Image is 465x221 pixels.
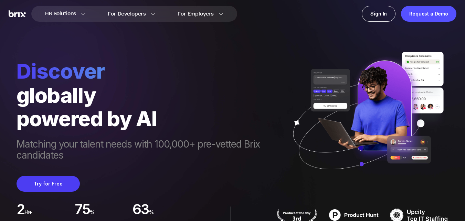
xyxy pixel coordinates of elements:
[17,203,24,218] span: 2
[362,6,395,22] a: Sign In
[401,6,456,22] a: Request a Demo
[17,59,284,83] span: Discover
[17,139,284,162] span: Matching your talent needs with 100,000+ pre-vetted Brix candidates
[284,52,448,184] img: ai generate
[9,10,26,18] img: Brix Logo
[45,8,76,19] span: HR Solutions
[75,203,90,218] span: 75
[17,107,284,130] div: powered by AI
[133,203,149,218] span: 63
[178,10,214,18] span: For Employers
[17,176,80,192] button: Try for Free
[108,10,146,18] span: For Developers
[17,83,284,107] div: globally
